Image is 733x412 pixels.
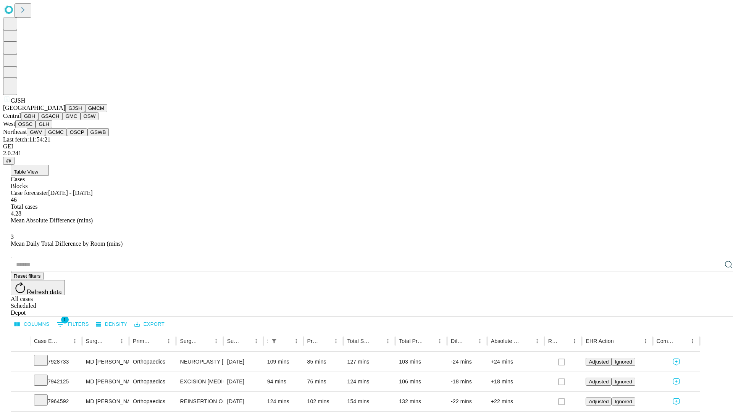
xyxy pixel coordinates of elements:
[67,128,87,136] button: OSCP
[11,240,123,247] span: Mean Daily Total Difference by Room (mins)
[491,338,520,344] div: Absolute Difference
[267,338,268,344] div: Scheduled In Room Duration
[34,338,58,344] div: Case Epic Id
[15,395,26,409] button: Expand
[200,336,211,346] button: Sort
[116,336,127,346] button: Menu
[11,280,65,295] button: Refresh data
[280,336,291,346] button: Sort
[586,358,612,366] button: Adjusted
[86,392,125,411] div: MD [PERSON_NAME] [PERSON_NAME]
[589,379,609,385] span: Adjusted
[475,336,485,346] button: Menu
[657,338,676,344] div: Comments
[36,120,52,128] button: GLH
[269,336,279,346] button: Show filters
[491,372,541,391] div: +18 mins
[3,129,27,135] span: Northeast
[94,319,129,330] button: Density
[307,392,340,411] div: 102 mins
[15,120,36,128] button: OSSC
[227,338,239,344] div: Surgery Date
[589,399,609,404] span: Adjusted
[180,372,219,391] div: EXCISION [MEDICAL_DATA] WRIST
[464,336,475,346] button: Sort
[133,372,172,391] div: Orthopaedics
[269,336,279,346] div: 1 active filter
[11,217,93,224] span: Mean Absolute Difference (mins)
[612,398,635,406] button: Ignored
[451,338,463,344] div: Difference
[6,158,11,164] span: @
[347,392,391,411] div: 154 mins
[133,338,152,344] div: Primary Service
[372,336,383,346] button: Sort
[3,136,50,143] span: Last fetch: 11:54:21
[27,289,62,295] span: Refresh data
[81,112,99,120] button: OSW
[87,128,109,136] button: GSWB
[86,352,125,372] div: MD [PERSON_NAME] [PERSON_NAME]
[61,316,69,323] span: 1
[589,359,609,365] span: Adjusted
[34,372,78,391] div: 7942125
[133,392,172,411] div: Orthopaedics
[240,336,251,346] button: Sort
[267,372,300,391] div: 94 mins
[11,272,44,280] button: Reset filters
[3,157,15,165] button: @
[320,336,331,346] button: Sort
[451,392,483,411] div: -22 mins
[586,338,614,344] div: EHR Action
[3,150,730,157] div: 2.0.241
[11,203,37,210] span: Total cases
[251,336,262,346] button: Menu
[399,392,443,411] div: 132 mins
[11,165,49,176] button: Table View
[451,352,483,372] div: -24 mins
[14,169,38,175] span: Table View
[11,97,25,104] span: GJSH
[15,375,26,389] button: Expand
[615,379,632,385] span: Ignored
[424,336,434,346] button: Sort
[153,336,163,346] button: Sort
[491,352,541,372] div: +24 mins
[532,336,542,346] button: Menu
[267,392,300,411] div: 124 mins
[85,104,107,112] button: GMCM
[27,128,45,136] button: GWV
[687,336,698,346] button: Menu
[38,112,62,120] button: GSACH
[180,352,219,372] div: NEUROPLASTY [MEDICAL_DATA] AT [GEOGRAPHIC_DATA]
[45,128,67,136] button: GCMC
[163,336,174,346] button: Menu
[15,356,26,369] button: Expand
[3,143,730,150] div: GEI
[11,190,48,196] span: Case forecaster
[11,210,21,217] span: 4.28
[347,338,371,344] div: Total Scheduled Duration
[347,352,391,372] div: 127 mins
[211,336,221,346] button: Menu
[69,336,80,346] button: Menu
[133,352,172,372] div: Orthopaedics
[331,336,341,346] button: Menu
[612,358,635,366] button: Ignored
[586,378,612,386] button: Adjusted
[48,190,92,196] span: [DATE] - [DATE]
[132,319,166,330] button: Export
[65,104,85,112] button: GJSH
[434,336,445,346] button: Menu
[227,372,260,391] div: [DATE]
[307,372,340,391] div: 76 mins
[569,336,580,346] button: Menu
[383,336,393,346] button: Menu
[55,318,91,330] button: Show filters
[11,196,17,203] span: 46
[86,338,105,344] div: Surgeon Name
[399,372,443,391] div: 106 mins
[13,319,52,330] button: Select columns
[347,372,391,391] div: 124 mins
[34,352,78,372] div: 7928733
